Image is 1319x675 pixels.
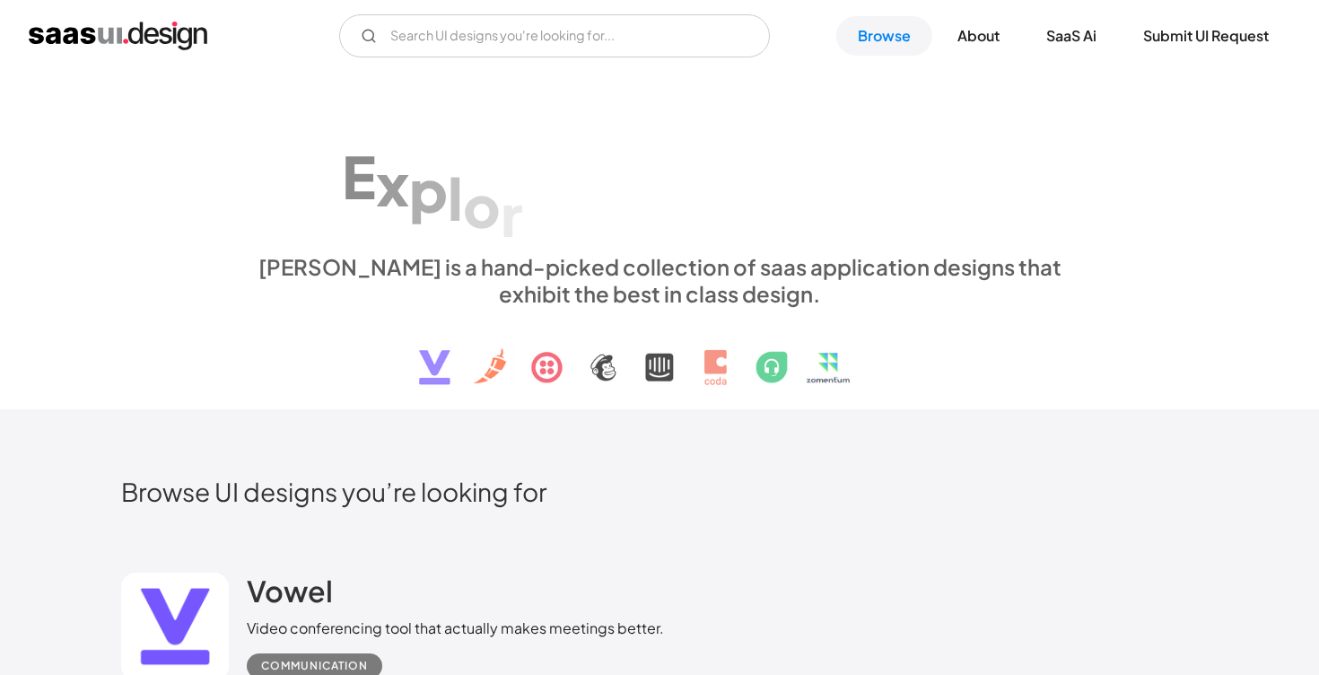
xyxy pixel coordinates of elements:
div: Video conferencing tool that actually makes meetings better. [247,618,664,639]
a: Submit UI Request [1122,16,1290,56]
a: About [936,16,1021,56]
a: Browse [836,16,932,56]
div: p [409,155,448,224]
a: Vowel [247,573,333,618]
h2: Vowel [247,573,333,609]
input: Search UI designs you're looking for... [339,14,770,57]
div: r [501,179,523,248]
div: [PERSON_NAME] is a hand-picked collection of saas application designs that exhibit the best in cl... [247,253,1072,307]
a: SaaS Ai [1025,16,1118,56]
h2: Browse UI designs you’re looking for [121,476,1198,507]
div: l [448,162,463,232]
a: home [29,22,207,50]
h1: Explore SaaS UI design patterns & interactions. [247,98,1072,236]
div: E [342,142,376,211]
form: Email Form [339,14,770,57]
div: o [463,171,501,240]
div: x [376,148,409,217]
img: text, icon, saas logo [388,307,931,400]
